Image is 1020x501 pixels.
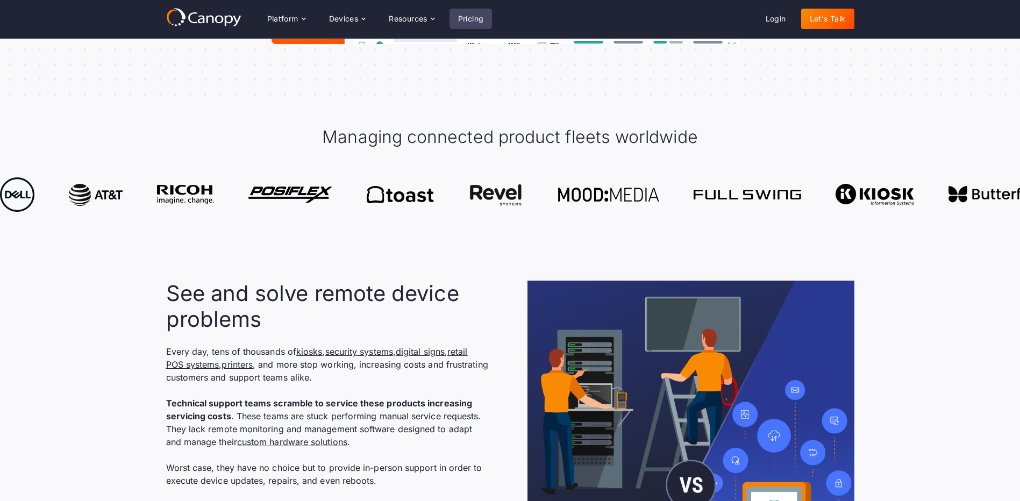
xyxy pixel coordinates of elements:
img: Canopy works with Full Swing [648,190,755,199]
img: Canopy works with Kiosk Information Systems [790,184,868,206]
a: Pricing [450,9,493,29]
img: Canopy works with ButterflyMX [902,186,1010,203]
img: Canopy works with Posiflex [202,187,286,202]
img: Ricoh electronics and products uses Canopy [111,185,168,205]
div: Platform [267,15,298,23]
a: digital signs [396,346,445,357]
a: printers [222,359,253,370]
div: Devices [329,15,359,23]
a: kiosks [296,346,322,357]
a: Login [757,9,795,29]
div: Resources [389,15,427,23]
a: security systems [325,346,393,357]
a: Let's Talk [801,9,854,29]
img: Canopy works with Toast [320,186,388,203]
h2: See and solve remote device problems [166,281,489,332]
div: Platform [259,8,314,30]
img: Canopy works with Revel Systems [422,184,477,206]
strong: Technical support teams scramble to service these products increasing servicing costs [166,398,473,421]
h2: Managing connected product fleets worldwide [322,126,697,148]
a: custom hardware solutions [237,436,347,447]
div: Devices [320,8,374,30]
div: Resources [380,8,443,30]
img: Canopy works with AT&T [23,184,76,206]
img: Canopy works with Mood Media [512,188,614,202]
